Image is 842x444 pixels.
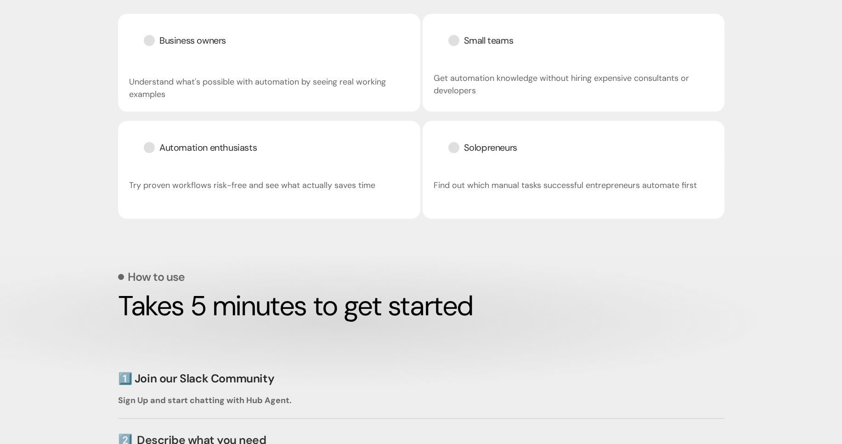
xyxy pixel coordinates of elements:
[128,271,185,283] p: How to use
[129,179,409,192] h3: Try proven workflows risk-free and see what actually saves time
[118,370,724,387] h3: 1️⃣ Join our Slack Community
[463,141,517,154] h3: Solopreneurs
[118,394,724,407] p: Sign Up and start chatting with Hub Agent.
[159,141,257,154] h3: Automation enthusiasts
[118,292,724,320] h2: Takes 5 minutes to get started
[159,34,226,47] h3: Business owners
[433,179,713,192] h3: Find out which manual tasks successful entrepreneurs automate first
[129,76,409,101] h3: Understand what's possible with automation by seeing real working examples
[463,34,513,47] h3: Small teams
[433,72,713,97] h3: Get automation knowledge without hiring expensive consultants or developers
